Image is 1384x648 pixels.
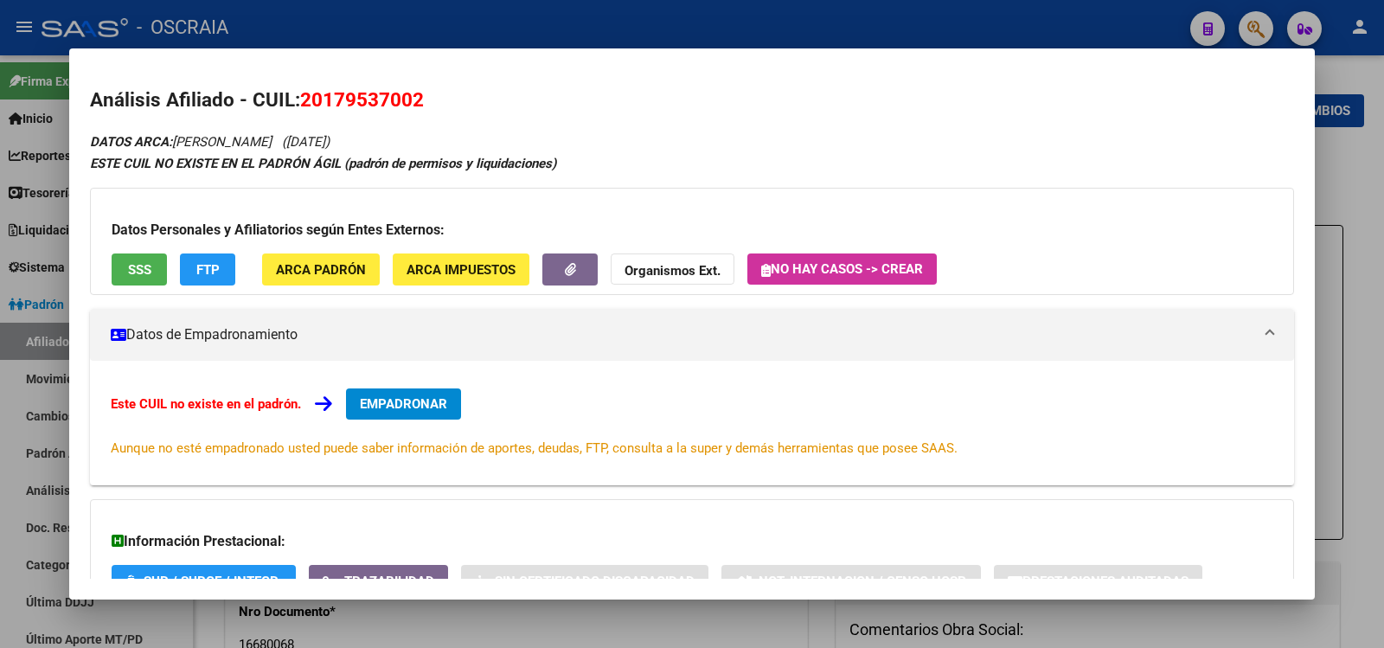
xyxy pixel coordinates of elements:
span: Trazabilidad [344,574,434,589]
button: SUR / SURGE / INTEGR. [112,565,296,597]
span: ARCA Impuestos [407,262,516,278]
span: Aunque no esté empadronado usted puede saber información de aportes, deudas, FTP, consulta a la s... [111,440,958,456]
span: Prestaciones Auditadas [1022,574,1189,589]
button: Prestaciones Auditadas [994,565,1202,597]
button: Trazabilidad [309,565,448,597]
h3: Información Prestacional: [112,531,1272,552]
mat-expansion-panel-header: Datos de Empadronamiento [90,309,1294,361]
button: No hay casos -> Crear [747,253,937,285]
span: EMPADRONAR [360,396,447,412]
span: ([DATE]) [282,134,330,150]
span: Not. Internacion / Censo Hosp. [759,574,967,589]
span: No hay casos -> Crear [761,261,923,277]
button: Not. Internacion / Censo Hosp. [721,565,981,597]
h2: Análisis Afiliado - CUIL: [90,86,1294,115]
span: [PERSON_NAME] [90,134,272,150]
button: Sin Certificado Discapacidad [461,565,708,597]
strong: Este CUIL no existe en el padrón. [111,396,301,412]
button: ARCA Padrón [262,253,380,286]
span: FTP [196,262,220,278]
span: SSS [128,262,151,278]
button: SSS [112,253,167,286]
button: ARCA Impuestos [393,253,529,286]
div: Datos de Empadronamiento [90,361,1294,485]
button: EMPADRONAR [346,388,461,420]
strong: Organismos Ext. [625,263,721,279]
span: SUR / SURGE / INTEGR. [144,574,282,589]
strong: ESTE CUIL NO EXISTE EN EL PADRÓN ÁGIL (padrón de permisos y liquidaciones) [90,156,556,171]
button: FTP [180,253,235,286]
button: Organismos Ext. [611,253,734,286]
strong: DATOS ARCA: [90,134,172,150]
span: ARCA Padrón [276,262,366,278]
mat-panel-title: Datos de Empadronamiento [111,324,1253,345]
iframe: Intercom live chat [1325,589,1367,631]
h3: Datos Personales y Afiliatorios según Entes Externos: [112,220,1272,241]
span: Sin Certificado Discapacidad [495,574,695,589]
span: 20179537002 [300,88,424,111]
